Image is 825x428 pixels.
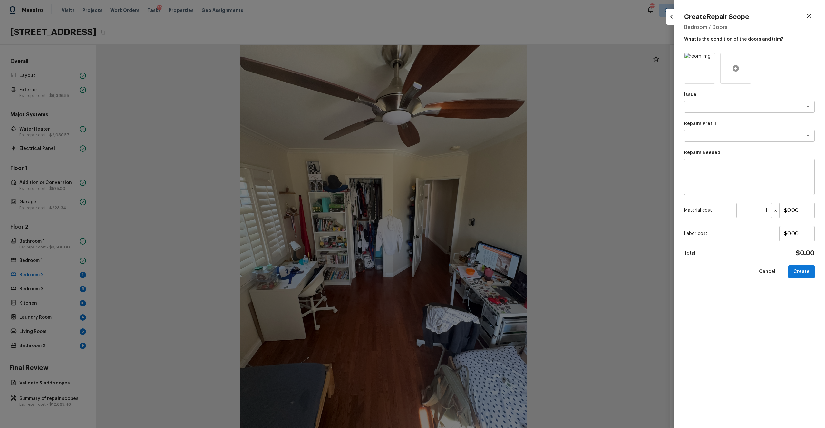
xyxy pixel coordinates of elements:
button: Open [803,102,812,111]
p: What is the condition of the doors and trim? [684,34,815,43]
button: Open [803,131,812,140]
img: room img [684,53,715,83]
button: Cancel [754,265,781,278]
h5: Bedroom / Doors [684,24,815,31]
p: Labor cost [684,230,779,237]
p: Repairs Needed [684,150,815,156]
p: Issue [684,92,815,98]
h4: $0.00 [796,249,815,258]
p: Material cost [684,207,734,214]
button: Create [788,265,815,278]
p: Total [684,250,695,257]
h4: Create Repair Scope [684,13,749,21]
p: Repairs Prefill [684,121,815,127]
div: x [684,203,815,218]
